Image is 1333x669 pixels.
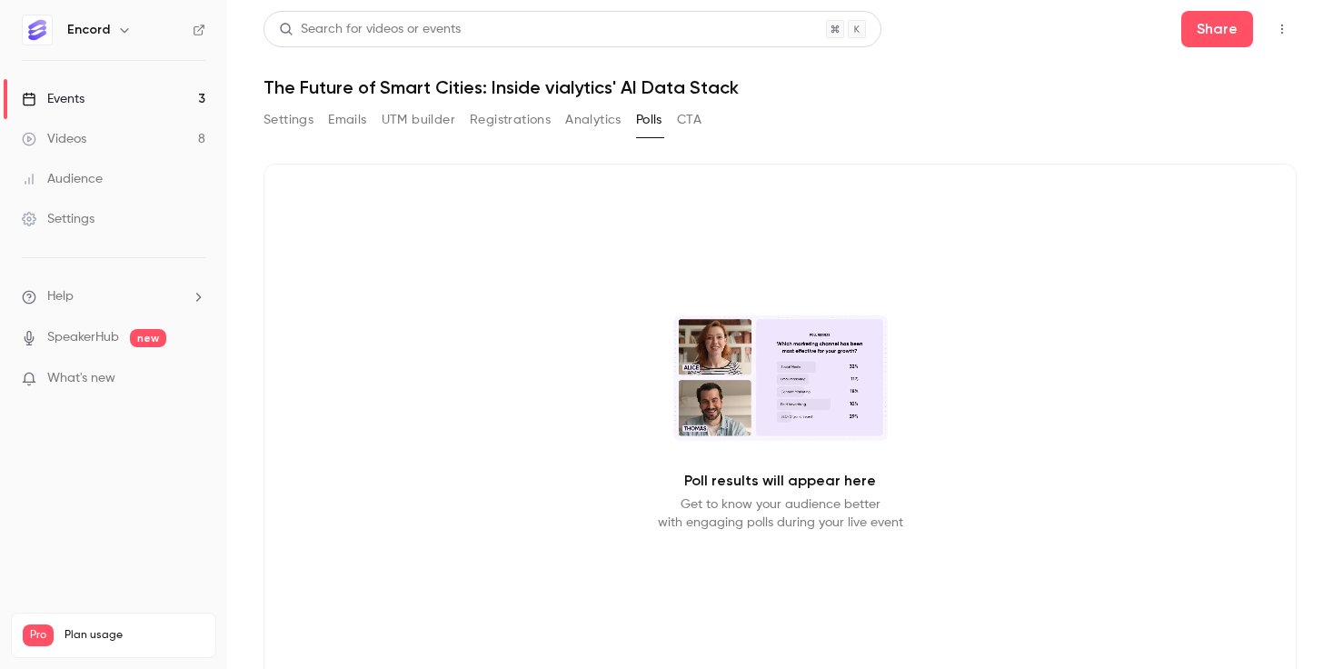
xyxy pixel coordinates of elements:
span: Pro [23,624,54,646]
button: UTM builder [382,105,455,135]
a: SpeakerHub [47,328,119,347]
div: Settings [22,210,95,228]
li: help-dropdown-opener [22,287,205,306]
p: Get to know your audience better with engaging polls during your live event [658,495,903,532]
span: What's new [47,369,115,388]
span: Help [47,287,74,306]
button: Share [1181,11,1253,47]
span: new [130,329,166,347]
button: CTA [677,105,701,135]
div: Audience [22,170,103,188]
div: Events [22,90,85,108]
button: Emails [328,105,366,135]
button: Settings [264,105,313,135]
div: Search for videos or events [279,20,461,39]
button: Analytics [565,105,622,135]
h1: The Future of Smart Cities: Inside vialytics' AI Data Stack [264,76,1297,98]
h6: Encord [67,21,110,39]
iframe: Noticeable Trigger [184,371,205,387]
span: Plan usage [65,628,204,643]
button: Polls [636,105,662,135]
p: Poll results will appear here [684,470,876,492]
img: Encord [23,15,52,45]
div: Videos [22,130,86,148]
button: Registrations [470,105,551,135]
